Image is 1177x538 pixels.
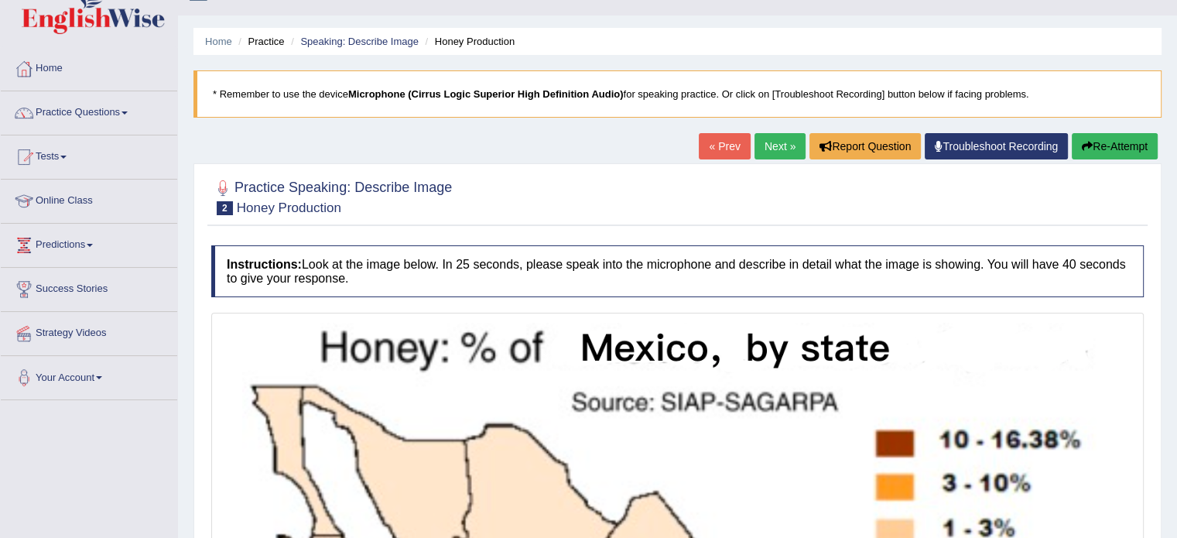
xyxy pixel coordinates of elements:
[1,91,177,130] a: Practice Questions
[809,133,921,159] button: Report Question
[227,258,302,271] b: Instructions:
[193,70,1162,118] blockquote: * Remember to use the device for speaking practice. Or click on [Troubleshoot Recording] button b...
[300,36,418,47] a: Speaking: Describe Image
[699,133,750,159] a: « Prev
[211,245,1144,297] h4: Look at the image below. In 25 seconds, please speak into the microphone and describe in detail w...
[925,133,1068,159] a: Troubleshoot Recording
[1,356,177,395] a: Your Account
[234,34,284,49] li: Practice
[1,180,177,218] a: Online Class
[211,176,452,215] h2: Practice Speaking: Describe Image
[1072,133,1158,159] button: Re-Attempt
[1,312,177,351] a: Strategy Videos
[421,34,515,49] li: Honey Production
[1,268,177,307] a: Success Stories
[754,133,806,159] a: Next »
[205,36,232,47] a: Home
[217,201,233,215] span: 2
[1,47,177,86] a: Home
[1,224,177,262] a: Predictions
[1,135,177,174] a: Tests
[348,88,624,100] b: Microphone (Cirrus Logic Superior High Definition Audio)
[237,200,341,215] small: Honey Production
